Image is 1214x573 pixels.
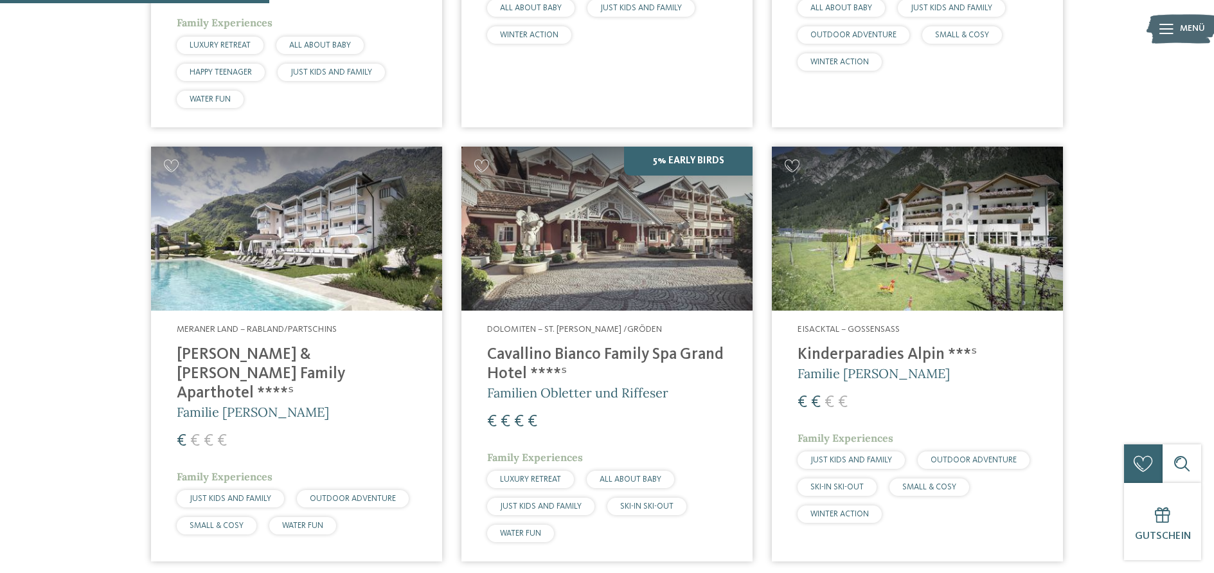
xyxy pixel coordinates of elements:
span: Family Experiences [177,470,272,483]
span: JUST KIDS AND FAMILY [500,502,582,511]
span: JUST KIDS AND FAMILY [190,495,271,503]
span: ALL ABOUT BABY [810,4,872,12]
span: Familien Obletter und Riffeser [487,385,668,401]
span: OUTDOOR ADVENTURE [310,495,396,503]
span: JUST KIDS AND FAMILY [600,4,682,12]
span: SMALL & COSY [902,483,956,491]
img: Family Spa Grand Hotel Cavallino Bianco ****ˢ [461,147,753,311]
span: Familie [PERSON_NAME] [177,404,329,420]
h4: [PERSON_NAME] & [PERSON_NAME] Family Aparthotel ****ˢ [177,345,416,403]
span: € [528,414,537,430]
span: Family Experiences [177,16,272,29]
a: Familienhotels gesucht? Hier findet ihr die besten! Meraner Land – Rabland/Partschins [PERSON_NAM... [151,147,442,561]
span: JUST KIDS AND FAMILY [911,4,992,12]
span: Dolomiten – St. [PERSON_NAME] /Gröden [487,325,662,334]
span: € [811,394,821,411]
span: WATER FUN [190,95,231,104]
span: Eisacktal – Gossensass [798,325,900,334]
span: JUST KIDS AND FAMILY [810,456,892,464]
span: Family Experiences [487,451,583,464]
span: HAPPY TEENAGER [190,68,252,77]
span: € [825,394,834,411]
span: WATER FUN [282,522,323,530]
span: Family Experiences [798,432,893,444]
span: OUTDOOR ADVENTURE [810,31,897,39]
span: € [838,394,848,411]
span: € [487,414,497,430]
a: Familienhotels gesucht? Hier findet ihr die besten! Eisacktal – Gossensass Kinderparadies Alpin *... [772,147,1063,561]
span: Gutschein [1135,531,1191,541]
span: SMALL & COSY [935,31,989,39]
span: WINTER ACTION [810,510,869,518]
span: Familie [PERSON_NAME] [798,365,950,381]
span: OUTDOOR ADVENTURE [931,456,1017,464]
span: € [514,414,524,430]
a: Gutschein [1124,483,1201,560]
h4: Kinderparadies Alpin ***ˢ [798,345,1037,365]
span: JUST KIDS AND FAMILY [290,68,372,77]
span: ALL ABOUT BABY [289,41,351,50]
span: ALL ABOUT BABY [500,4,562,12]
span: LUXURY RETREAT [500,475,561,484]
span: € [217,433,227,450]
span: ALL ABOUT BABY [600,475,661,484]
h4: Cavallino Bianco Family Spa Grand Hotel ****ˢ [487,345,727,384]
span: € [204,433,213,450]
span: WINTER ACTION [500,31,558,39]
span: € [177,433,186,450]
img: Familienhotels gesucht? Hier findet ihr die besten! [151,147,442,311]
span: € [501,414,510,430]
span: SKI-IN SKI-OUT [620,502,674,511]
a: Familienhotels gesucht? Hier findet ihr die besten! 5% Early Birds Dolomiten – St. [PERSON_NAME] ... [461,147,753,561]
span: WATER FUN [500,529,541,538]
span: WINTER ACTION [810,58,869,66]
span: € [798,394,807,411]
span: LUXURY RETREAT [190,41,251,50]
img: Kinderparadies Alpin ***ˢ [772,147,1063,311]
span: € [190,433,200,450]
span: SKI-IN SKI-OUT [810,483,864,491]
span: Meraner Land – Rabland/Partschins [177,325,337,334]
span: SMALL & COSY [190,522,244,530]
